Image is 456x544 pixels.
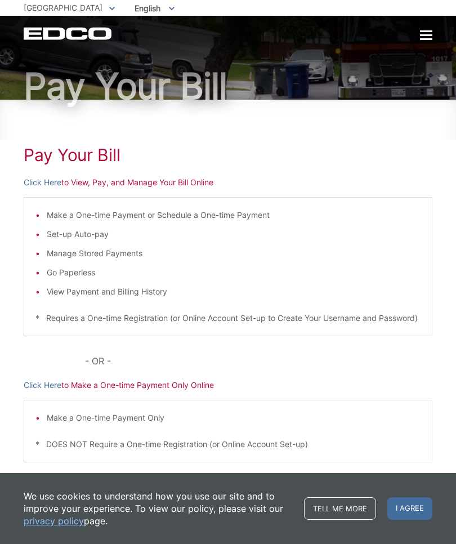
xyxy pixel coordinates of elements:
li: View Payment and Billing History [47,286,421,298]
li: Set-up Auto-pay [47,228,421,240]
li: Make a One-time Payment or Schedule a One-time Payment [47,209,421,221]
p: to View, Pay, and Manage Your Bill Online [24,176,432,189]
p: * Requires a One-time Registration (or Online Account Set-up to Create Your Username and Password) [35,312,421,324]
p: * DOES NOT Require a One-time Registration (or Online Account Set-up) [35,438,421,451]
li: Go Paperless [47,266,421,279]
span: [GEOGRAPHIC_DATA] [24,3,102,12]
a: EDCD logo. Return to the homepage. [24,27,113,40]
li: Manage Stored Payments [47,247,421,260]
a: Click Here [24,379,61,391]
p: to Make a One-time Payment Only Online [24,379,432,391]
a: privacy policy [24,515,84,527]
li: Make a One-time Payment Only [47,412,421,424]
h1: Pay Your Bill [24,145,432,165]
p: We use cookies to understand how you use our site and to improve your experience. To view our pol... [24,490,293,527]
a: Click Here [24,176,61,189]
h1: Pay Your Bill [24,68,432,104]
p: - OR - [85,353,432,369]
